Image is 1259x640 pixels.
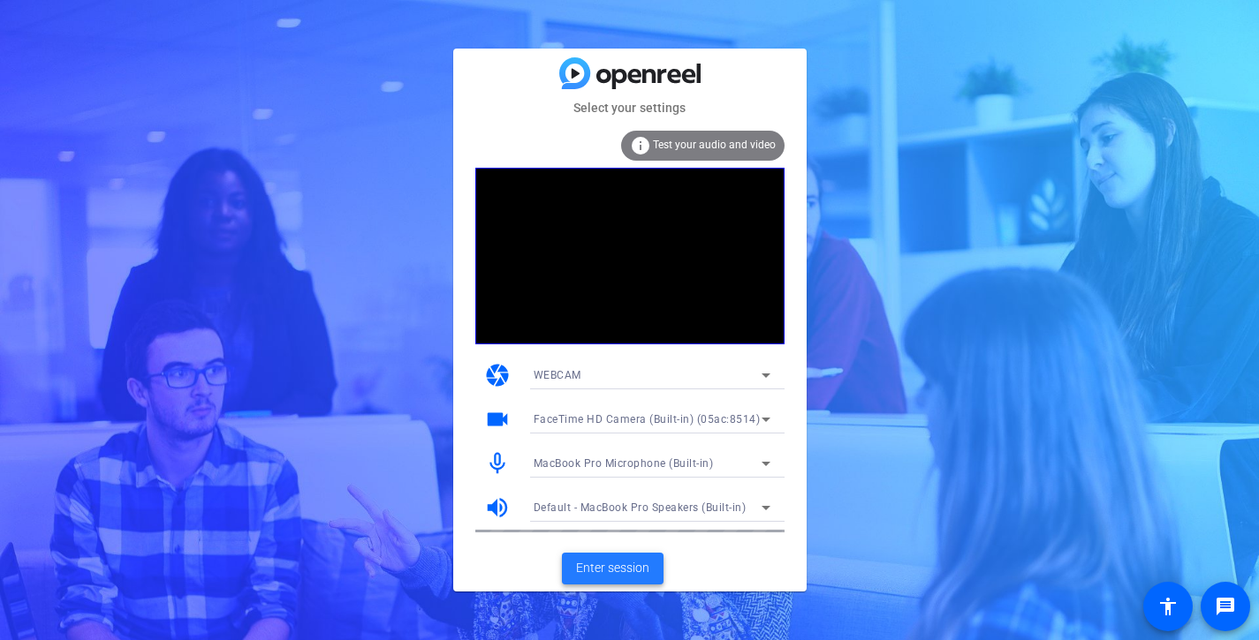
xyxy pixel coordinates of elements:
[562,553,664,584] button: Enter session
[484,494,511,521] mat-icon: volume_up
[630,135,651,156] mat-icon: info
[1215,596,1236,617] mat-icon: message
[1157,596,1179,617] mat-icon: accessibility
[484,450,511,477] mat-icon: mic_none
[534,501,747,514] span: Default - MacBook Pro Speakers (Built-in)
[576,559,649,577] span: Enter session
[534,369,581,381] span: WEBCAM
[534,457,714,470] span: MacBook Pro Microphone (Built-in)
[559,57,701,88] img: blue-gradient.svg
[534,413,761,425] span: FaceTime HD Camera (Built-in) (05ac:8514)
[453,98,807,117] mat-card-subtitle: Select your settings
[484,406,511,433] mat-icon: videocam
[484,362,511,388] mat-icon: camera
[653,139,776,151] span: Test your audio and video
